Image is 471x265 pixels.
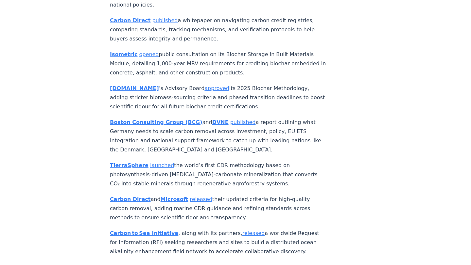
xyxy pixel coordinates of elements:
a: published [152,17,178,23]
p: and their updated criteria for high-quality carbon removal, adding marine CDR guidance and refini... [110,195,326,222]
a: TierraSphere [110,162,148,168]
a: released [190,196,213,202]
a: approved [204,85,229,91]
a: published [230,119,256,125]
p: public consultation on its Biochar Storage in Built Materials Module, detailing 1,000-year MRV re... [110,50,326,77]
p: , along with its partners, a worldwide Request for Information (RFI) seeking researchers and site... [110,229,326,256]
a: [DOMAIN_NAME] [110,85,159,91]
a: released [242,230,265,236]
a: opened [139,51,159,57]
a: Carbon Direct [110,17,150,23]
p: the world’s first CDR methodology based on photosynthesis-driven [MEDICAL_DATA]-carbonate mineral... [110,161,326,188]
a: Isometric [110,51,138,57]
a: Carbon Direct [110,196,150,202]
a: launched [150,162,174,168]
a: Carbon to Sea Initiative [110,230,178,236]
a: Boston Consulting Group (BCG) [110,119,202,125]
p: a whitepaper on navigating carbon credit registries, comparing standards, tracking mechanisms, an... [110,16,326,43]
a: DVNE [212,119,229,125]
p: and a report outlining what Germany needs to scale carbon removal across investment, policy, EU E... [110,118,326,154]
a: Microsoft [161,196,188,202]
p: ’s Advisory Board its 2025 Biochar Methodology, adding stricter biomass-sourcing criteria and pha... [110,84,326,111]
